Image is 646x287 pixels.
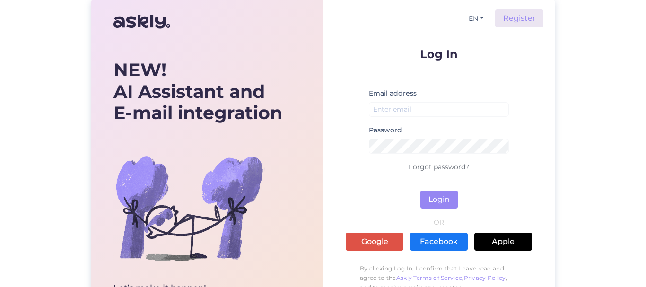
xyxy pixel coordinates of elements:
button: EN [465,12,488,26]
a: Forgot password? [409,163,469,171]
b: NEW! [113,59,166,81]
a: Google [346,233,403,251]
a: Privacy Policy [464,274,506,281]
img: bg-askly [113,132,265,284]
span: OR [432,219,446,226]
img: Askly [113,10,170,33]
p: Log In [346,48,532,60]
input: Enter email [369,102,509,117]
a: Facebook [410,233,468,251]
a: Apple [474,233,532,251]
div: AI Assistant and E-mail integration [113,59,282,124]
label: Password [369,125,402,135]
a: Register [495,9,543,27]
label: Email address [369,88,417,98]
a: Askly Terms of Service [396,274,463,281]
button: Login [420,191,458,209]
